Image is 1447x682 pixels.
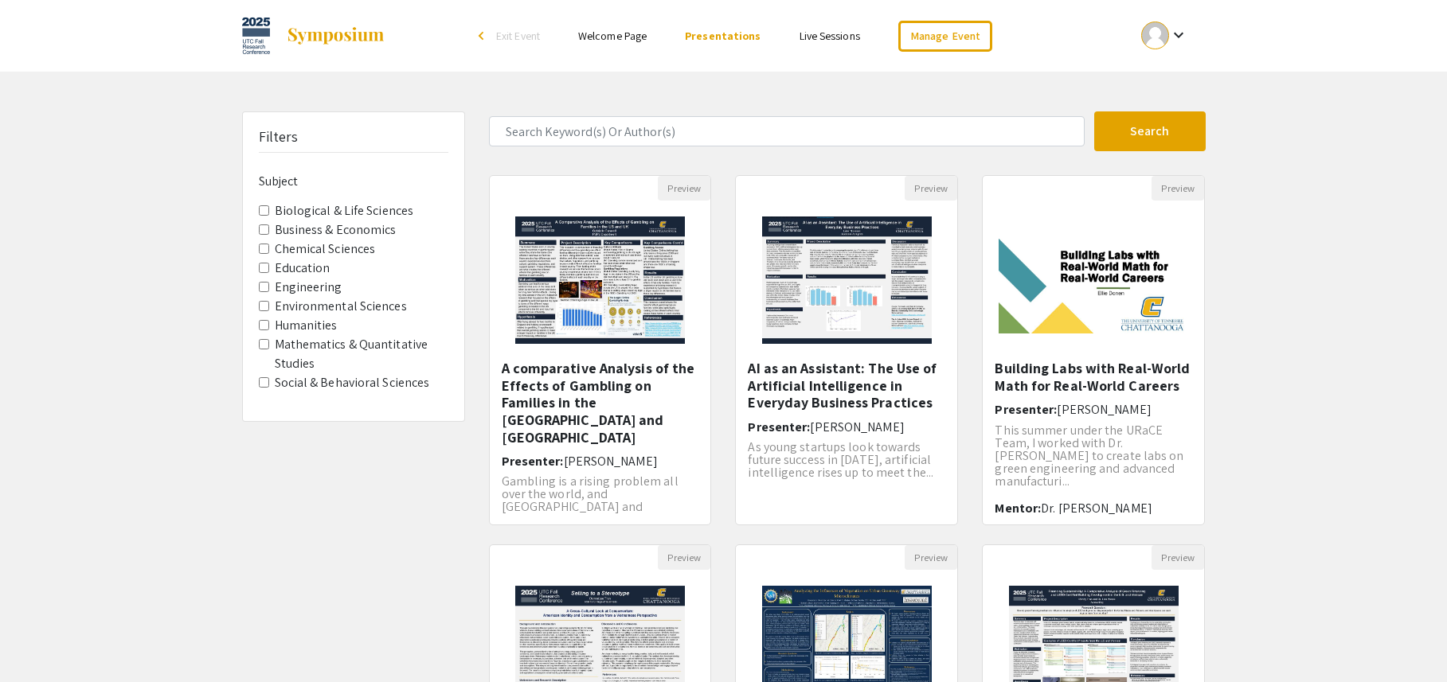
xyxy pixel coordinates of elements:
label: Engineering [275,278,342,297]
h5: Building Labs with Real-World Math for Real-World Careers [995,360,1192,394]
span: Mentor: [995,500,1041,516]
img: <p>AI as an Assistant: The Use of Artificial Intelligence in Everyday Business Practices</p><p><b... [746,201,948,360]
label: Environmental Sciences [275,297,407,316]
mat-icon: Expand account dropdown [1169,25,1188,45]
label: Humanities [275,316,338,335]
h5: Filters [259,128,299,146]
h5: A comparative Analysis of the Effects of Gambling on Families in the [GEOGRAPHIC_DATA] and [GEOGR... [502,360,699,446]
h6: Presenter: [502,454,699,469]
span: [PERSON_NAME] [1057,401,1151,418]
span: Exit Event [496,29,540,43]
img: <p>A comparative Analysis of the Effects of Gambling on Families in the US and UK</p> [499,201,701,360]
label: Social & Behavioral Sciences [275,373,430,392]
span: As young startups look towards future success in [DATE], artificial intelligence rises up to meet... [748,438,933,481]
div: Open Presentation <p>Building Labs with Real-World Math for Real-World Careers</p> [982,175,1205,525]
button: Preview [658,545,710,570]
button: Preview [658,176,710,201]
h6: Subject [259,173,448,189]
span: [PERSON_NAME] [564,453,658,470]
button: Search [1094,111,1206,151]
a: Presentations [685,29,761,43]
h6: Presenter: [748,419,945,435]
button: Expand account dropdown [1124,18,1205,53]
h6: Presenter: [995,402,1192,417]
button: Preview [905,176,957,201]
a: Manage Event [898,21,992,52]
label: Business & Economics [275,220,397,240]
label: Education [275,259,330,278]
label: Biological & Life Sciences [275,201,414,220]
a: UTC Fall Research Conference 2025 [242,16,385,56]
button: Preview [905,545,957,570]
div: Open Presentation <p>A comparative Analysis of the Effects of Gambling on Families in the US and ... [489,175,712,525]
a: Live Sessions [800,29,860,43]
iframe: Chat [12,610,68,670]
span: [PERSON_NAME] [810,419,904,435]
input: Search Keyword(s) Or Author(s) [489,116,1085,146]
img: Symposium by ForagerOne [286,26,385,45]
span: Dr. [PERSON_NAME] [1041,500,1152,516]
p: Gambling is a rising problem all over the world, and [GEOGRAPHIC_DATA] and [GEOGRAPHIC_DATA] are ... [502,475,699,539]
p: This summer under the URaCE Team, I worked with Dr. [PERSON_NAME] to create labs on green enginee... [995,424,1192,488]
a: Welcome Page [578,29,647,43]
button: Preview [1152,545,1204,570]
h5: AI as an Assistant: The Use of Artificial Intelligence in Everyday Business Practices [748,360,945,411]
label: Chemical Sciences [275,240,376,259]
img: UTC Fall Research Conference 2025 [242,16,270,56]
button: Preview [1152,176,1204,201]
label: Mathematics & Quantitative Studies [275,335,448,373]
img: <p>Building Labs with Real-World Math for Real-World Careers</p> [983,211,1204,349]
div: Open Presentation <p>AI as an Assistant: The Use of Artificial Intelligence in Everyday Business ... [735,175,958,525]
div: arrow_back_ios [479,31,488,41]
